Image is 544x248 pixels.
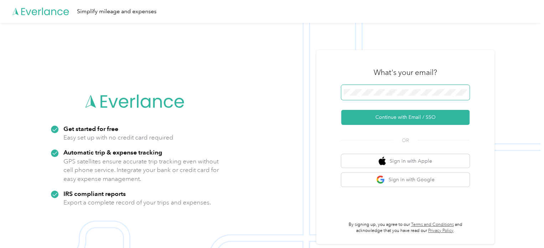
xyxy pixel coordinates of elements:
[374,67,437,77] h3: What's your email?
[341,222,469,234] p: By signing up, you agree to our and acknowledge that you have read our .
[411,222,454,227] a: Terms and Conditions
[63,148,162,156] strong: Automatic trip & expense tracking
[341,173,469,187] button: google logoSign in with Google
[376,175,385,184] img: google logo
[77,7,156,16] div: Simplify mileage and expenses
[341,154,469,168] button: apple logoSign in with Apple
[63,125,118,132] strong: Get started for free
[63,133,173,142] p: Easy set up with no credit card required
[63,198,211,207] p: Export a complete record of your trips and expenses.
[428,228,453,233] a: Privacy Policy
[63,157,219,183] p: GPS satellites ensure accurate trip tracking even without cell phone service. Integrate your bank...
[379,157,386,166] img: apple logo
[393,137,418,144] span: OR
[63,190,126,197] strong: IRS compliant reports
[341,110,469,125] button: Continue with Email / SSO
